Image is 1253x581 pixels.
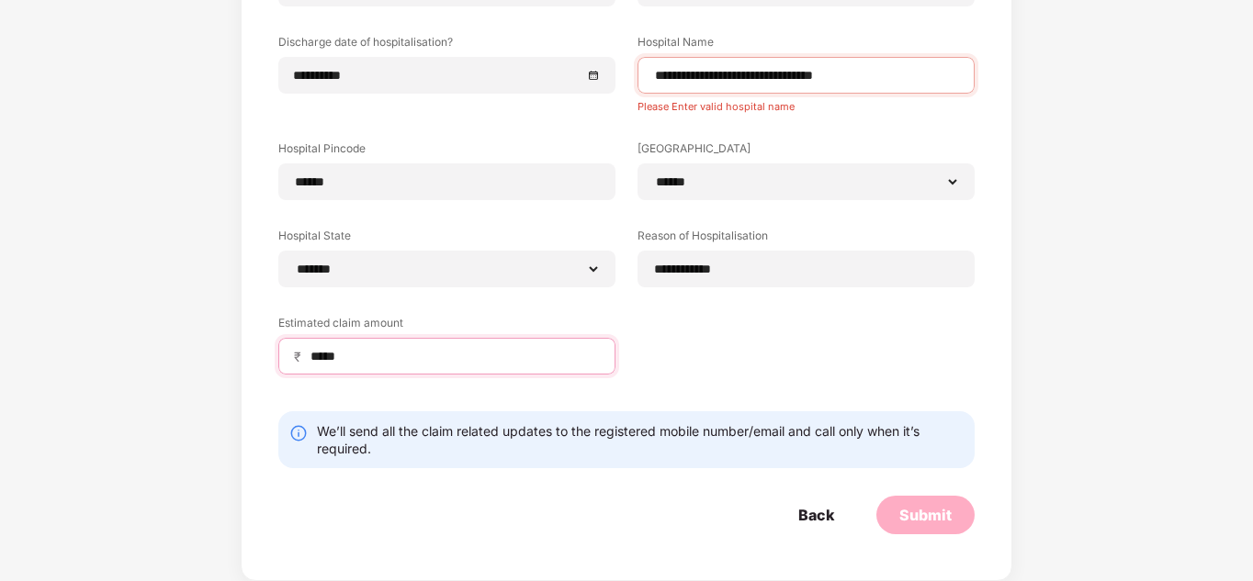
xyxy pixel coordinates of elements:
[798,505,834,525] div: Back
[278,140,615,163] label: Hospital Pincode
[294,348,309,365] span: ₹
[638,34,975,57] label: Hospital Name
[638,140,975,163] label: [GEOGRAPHIC_DATA]
[899,505,952,525] div: Submit
[289,424,308,442] img: svg+xml;base64,PHN2ZyBpZD0iSW5mby0yMHgyMCIgeG1sbnM9Imh0dHA6Ly93d3cudzMub3JnLzIwMDAvc3ZnIiB3aWR0aD...
[278,228,615,251] label: Hospital State
[638,228,975,251] label: Reason of Hospitalisation
[278,34,615,57] label: Discharge date of hospitalisation?
[278,315,615,338] label: Estimated claim amount
[317,422,964,457] div: We’ll send all the claim related updates to the registered mobile number/email and call only when...
[638,94,975,113] div: Please Enter valid hospital name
